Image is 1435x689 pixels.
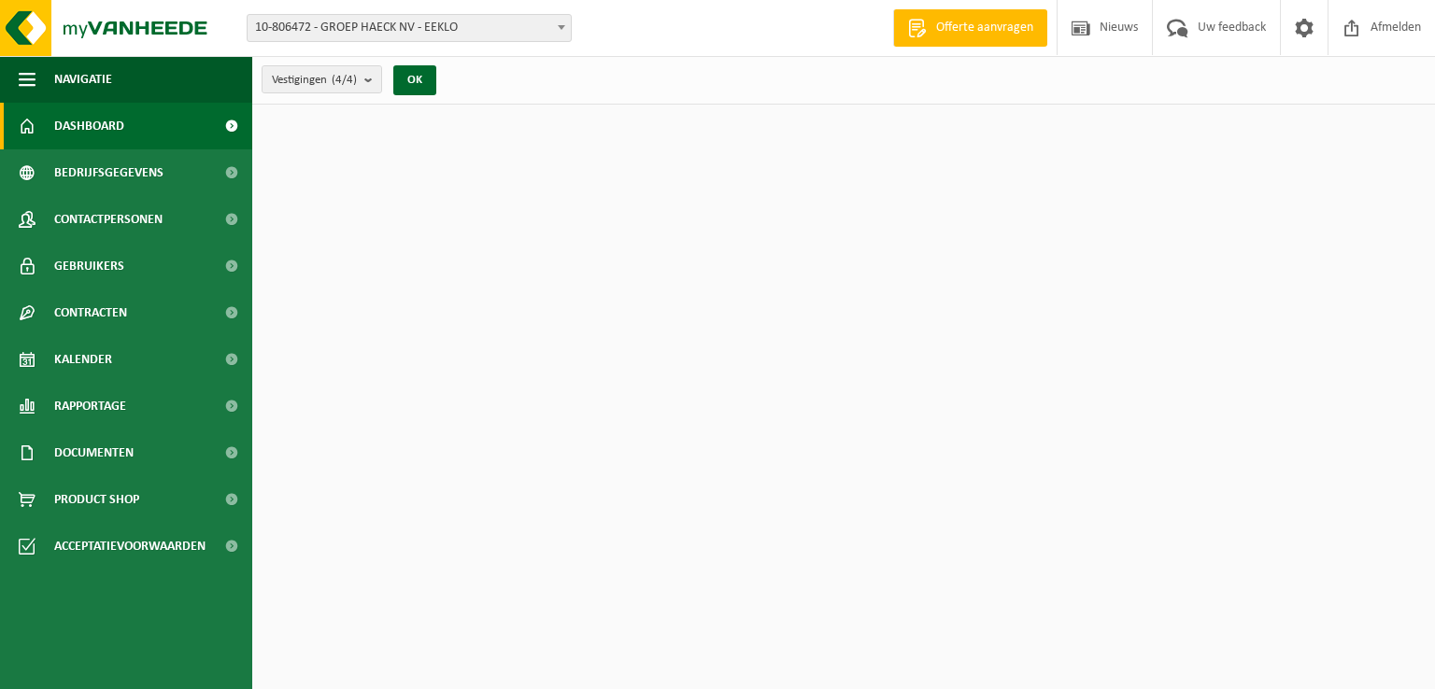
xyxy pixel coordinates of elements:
span: Dashboard [54,103,124,149]
span: Navigatie [54,56,112,103]
span: Kalender [54,336,112,383]
span: Bedrijfsgegevens [54,149,163,196]
span: Documenten [54,429,134,476]
span: 10-806472 - GROEP HAECK NV - EEKLO [247,14,572,42]
span: Acceptatievoorwaarden [54,523,206,569]
a: Offerte aanvragen [893,9,1047,47]
button: Vestigingen(4/4) [262,65,382,93]
span: Product Shop [54,476,139,523]
span: Gebruikers [54,243,124,289]
span: Vestigingen [272,66,357,94]
span: Contracten [54,289,127,336]
span: 10-806472 - GROEP HAECK NV - EEKLO [248,15,571,41]
span: Contactpersonen [54,196,163,243]
button: OK [393,65,436,95]
count: (4/4) [332,74,357,86]
span: Rapportage [54,383,126,429]
span: Offerte aanvragen [931,19,1038,37]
